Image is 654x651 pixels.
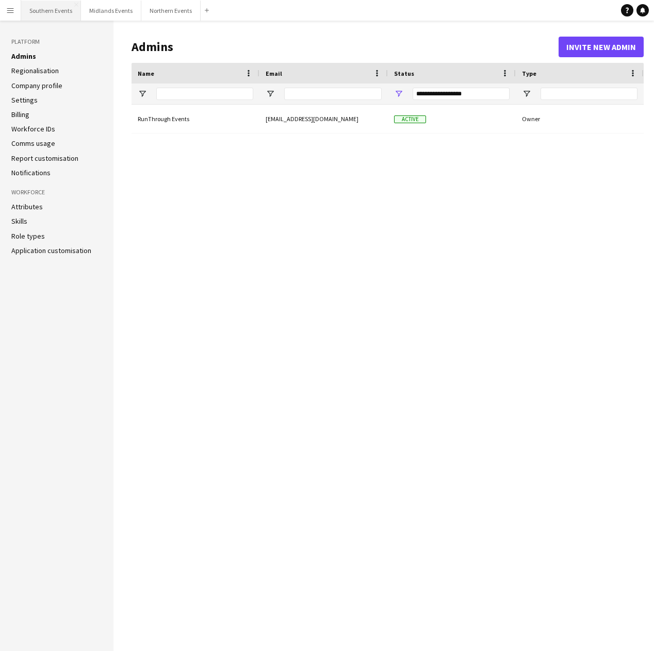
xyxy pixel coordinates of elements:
span: Name [138,70,154,77]
input: Email Filter Input [284,88,382,100]
a: Report customisation [11,154,78,163]
button: Northern Events [141,1,201,21]
button: Open Filter Menu [266,89,275,98]
a: Admins [11,52,36,61]
h3: Workforce [11,188,102,197]
div: RunThrough Events [132,105,259,133]
input: Name Filter Input [156,88,253,100]
a: Regionalisation [11,66,59,75]
span: Email [266,70,282,77]
a: Settings [11,95,38,105]
input: Type Filter Input [541,88,637,100]
button: Open Filter Menu [138,89,147,98]
a: Attributes [11,202,43,211]
a: Company profile [11,81,62,90]
a: Application customisation [11,246,91,255]
button: Open Filter Menu [394,89,403,98]
button: Invite new admin [559,37,644,57]
a: Role types [11,231,45,241]
a: Workforce IDs [11,124,55,133]
h3: Platform [11,37,102,46]
a: Billing [11,110,29,119]
span: Status [394,70,414,77]
div: [EMAIL_ADDRESS][DOMAIN_NAME] [259,105,388,133]
a: Comms usage [11,139,55,148]
h1: Admins [132,39,559,55]
span: Type [522,70,536,77]
a: Notifications [11,168,51,177]
button: Midlands Events [81,1,141,21]
div: Owner [516,105,644,133]
button: Open Filter Menu [522,89,531,98]
span: Active [394,115,426,123]
a: Skills [11,216,27,226]
button: Southern Events [21,1,81,21]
